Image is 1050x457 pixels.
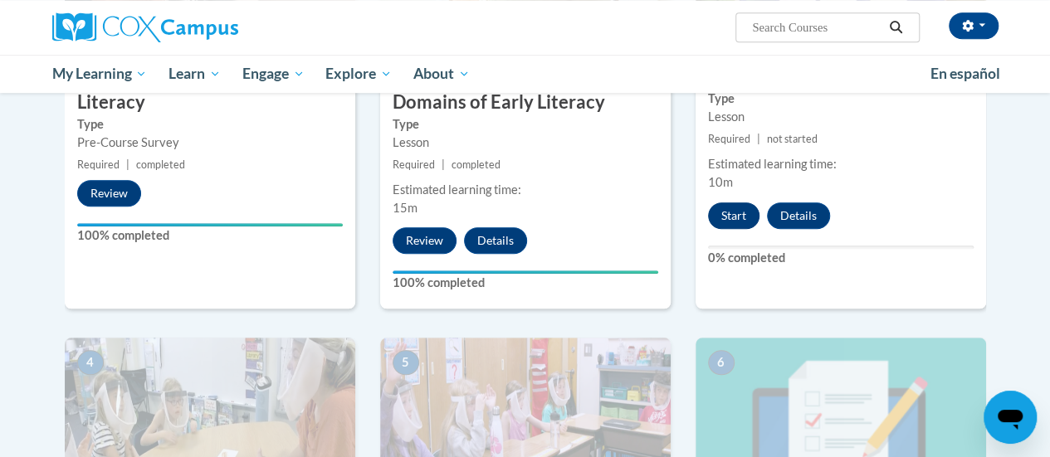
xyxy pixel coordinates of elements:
[767,202,830,229] button: Details
[393,201,418,215] span: 15m
[136,158,185,171] span: completed
[77,134,343,152] div: Pre-Course Survey
[51,64,147,84] span: My Learning
[325,64,392,84] span: Explore
[708,202,759,229] button: Start
[393,181,658,199] div: Estimated learning time:
[930,65,1000,82] span: En español
[42,55,159,93] a: My Learning
[464,227,527,254] button: Details
[77,180,141,207] button: Review
[949,12,999,39] button: Account Settings
[232,55,315,93] a: Engage
[393,158,435,171] span: Required
[442,158,445,171] span: |
[767,133,818,145] span: not started
[158,55,232,93] a: Learn
[52,12,351,42] a: Cox Campus
[708,155,974,173] div: Estimated learning time:
[77,226,343,245] label: 100% completed
[77,223,343,226] div: Your progress
[393,115,658,134] label: Type
[757,133,760,145] span: |
[393,270,658,274] div: Your progress
[883,17,908,37] button: Search
[708,175,733,189] span: 10m
[393,227,457,254] button: Review
[242,64,305,84] span: Engage
[77,350,104,375] span: 4
[403,55,481,93] a: About
[126,158,129,171] span: |
[920,56,1011,91] a: En español
[452,158,501,171] span: completed
[77,115,343,134] label: Type
[393,350,419,375] span: 5
[708,90,974,108] label: Type
[708,133,750,145] span: Required
[77,158,120,171] span: Required
[984,391,1037,444] iframe: Button to launch messaging window
[168,64,221,84] span: Learn
[708,350,735,375] span: 6
[708,249,974,267] label: 0% completed
[750,17,883,37] input: Search Courses
[708,108,974,126] div: Lesson
[393,274,658,292] label: 100% completed
[40,55,1011,93] div: Main menu
[52,12,238,42] img: Cox Campus
[393,134,658,152] div: Lesson
[413,64,470,84] span: About
[315,55,403,93] a: Explore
